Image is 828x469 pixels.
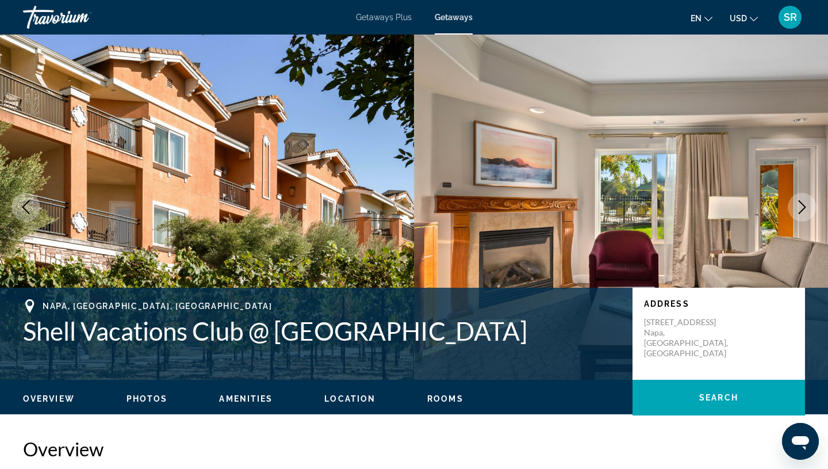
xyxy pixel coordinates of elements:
span: SR [784,12,797,23]
p: [STREET_ADDRESS] Napa, [GEOGRAPHIC_DATA], [GEOGRAPHIC_DATA] [644,317,736,359]
span: Napa, [GEOGRAPHIC_DATA], [GEOGRAPHIC_DATA] [43,302,273,311]
button: Search [632,380,805,415]
button: Rooms [427,394,463,404]
button: Change language [691,10,712,26]
span: Amenities [219,394,273,403]
span: Location [324,394,375,403]
button: Previous image [11,193,40,222]
button: Next image [788,193,816,222]
span: en [691,14,701,23]
a: Getaways [435,13,473,22]
span: USD [730,14,747,23]
iframe: Button to launch messaging window [782,423,819,460]
button: Photos [126,394,168,404]
button: Overview [23,394,75,404]
h1: Shell Vacations Club @ [GEOGRAPHIC_DATA] [23,316,621,346]
span: Rooms [427,394,463,403]
span: Photos [126,394,168,403]
a: Getaways Plus [356,13,412,22]
h2: Overview [23,437,805,460]
button: Location [324,394,375,404]
p: Address [644,299,793,308]
button: Change currency [730,10,758,26]
a: Travorium [23,2,138,32]
button: Amenities [219,394,273,404]
span: Overview [23,394,75,403]
span: Search [699,393,738,402]
button: User Menu [775,5,805,29]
